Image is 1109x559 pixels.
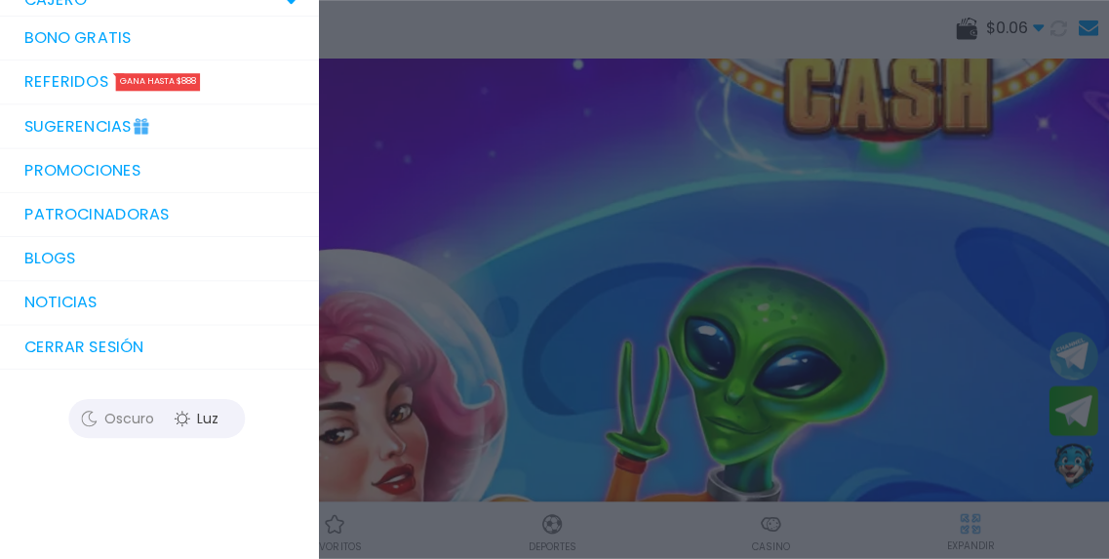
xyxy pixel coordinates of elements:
div: Gana hasta $888 [120,74,204,92]
div: Luz [156,403,244,432]
img: Gift [135,111,156,133]
div: Oscuro [78,403,166,432]
button: OscuroLuz [73,398,249,437]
